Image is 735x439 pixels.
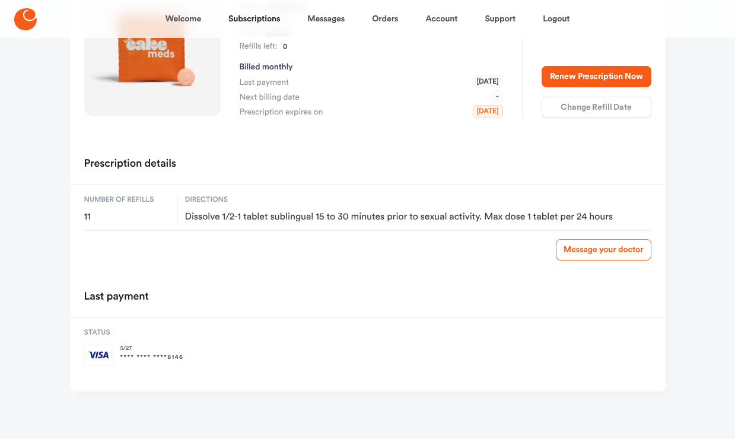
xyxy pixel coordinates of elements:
[542,66,651,87] button: Renew Prescription Now
[84,195,170,205] span: Number of refills
[473,75,503,88] span: [DATE]
[185,195,651,205] span: Directions
[240,77,289,88] span: Last payment
[240,106,323,118] span: Prescription expires on
[84,344,114,365] img: visa
[84,287,149,308] h2: Last payment
[228,5,280,33] a: Subscriptions
[556,239,651,260] a: Message your doctor
[240,40,278,53] dt: Refills left:
[543,5,569,33] a: Logout
[240,91,300,103] span: Next billing date
[492,90,502,103] span: -
[84,154,176,175] h2: Prescription details
[120,344,184,353] span: 5 / 27
[485,5,516,33] a: Support
[473,105,503,117] span: [DATE]
[283,40,287,53] dd: 0
[307,5,345,33] a: Messages
[372,5,398,33] a: Orders
[240,63,293,71] span: Billed monthly
[84,211,170,223] span: 11
[84,327,184,338] span: Status
[185,211,651,223] span: Dissolve 1/2-1 tablet sublingual 15 to 30 minutes prior to sexual activity. Max dose 1 tablet per...
[166,5,201,33] a: Welcome
[425,5,457,33] a: Account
